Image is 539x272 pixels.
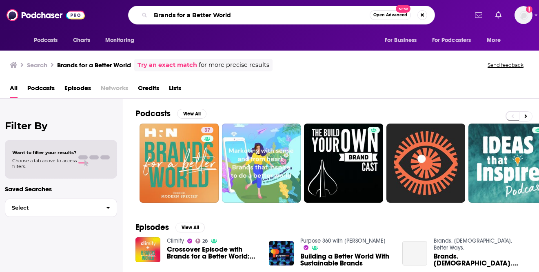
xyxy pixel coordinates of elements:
[300,253,393,267] a: Building a Better World With Sustainable Brands
[396,5,410,13] span: New
[370,10,411,20] button: Open AdvancedNew
[135,108,206,119] a: PodcastsView All
[27,82,55,98] a: Podcasts
[373,13,407,17] span: Open Advanced
[105,35,134,46] span: Monitoring
[101,82,128,98] span: Networks
[432,35,471,46] span: For Podcasters
[269,241,294,266] img: Building a Better World With Sustainable Brands
[27,61,47,69] h3: Search
[434,253,526,267] a: Brands. Bibles. Better Ways: #3. The Slap Heard Around The World.
[57,61,131,69] h3: Brands for a Better World
[7,7,85,23] img: Podchaser - Follow, Share and Rate Podcasts
[167,246,259,260] a: Crossover Episode with Brands for a Better World: Haven’s Kitchen
[434,253,526,267] span: Brands. [DEMOGRAPHIC_DATA]. Better Ways: #3. The Slap Heard Around The World.
[12,158,77,169] span: Choose a tab above to access filters.
[177,109,206,119] button: View All
[492,8,505,22] a: Show notifications dropdown
[515,6,532,24] button: Show profile menu
[64,82,91,98] a: Episodes
[5,205,100,210] span: Select
[135,108,171,119] h2: Podcasts
[5,120,117,132] h2: Filter By
[135,222,169,232] h2: Episodes
[485,62,526,69] button: Send feedback
[167,237,184,244] a: Climify
[5,199,117,217] button: Select
[379,33,427,48] button: open menu
[195,239,208,243] a: 28
[5,185,117,193] p: Saved Searches
[73,35,91,46] span: Charts
[175,223,205,232] button: View All
[472,8,486,22] a: Show notifications dropdown
[100,33,145,48] button: open menu
[427,33,483,48] button: open menu
[135,222,205,232] a: EpisodesView All
[434,237,512,251] a: Brands. Bibles. Better Ways.
[300,237,386,244] a: Purpose 360 with Carol Cone
[10,82,18,98] a: All
[140,124,219,203] a: 37
[201,127,213,133] a: 37
[68,33,95,48] a: Charts
[481,33,511,48] button: open menu
[169,82,181,98] a: Lists
[128,6,435,24] div: Search podcasts, credits, & more...
[28,33,69,48] button: open menu
[135,237,160,262] img: Crossover Episode with Brands for a Better World: Haven’s Kitchen
[515,6,532,24] span: Logged in as jwong
[515,6,532,24] img: User Profile
[204,126,210,135] span: 37
[202,239,208,243] span: 28
[199,60,269,70] span: for more precise results
[138,60,197,70] a: Try an exact match
[487,35,501,46] span: More
[526,6,532,13] svg: Add a profile image
[138,82,159,98] a: Credits
[151,9,370,22] input: Search podcasts, credits, & more...
[34,35,58,46] span: Podcasts
[385,35,417,46] span: For Business
[402,241,427,266] a: Brands. Bibles. Better Ways: #3. The Slap Heard Around The World.
[12,150,77,155] span: Want to filter your results?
